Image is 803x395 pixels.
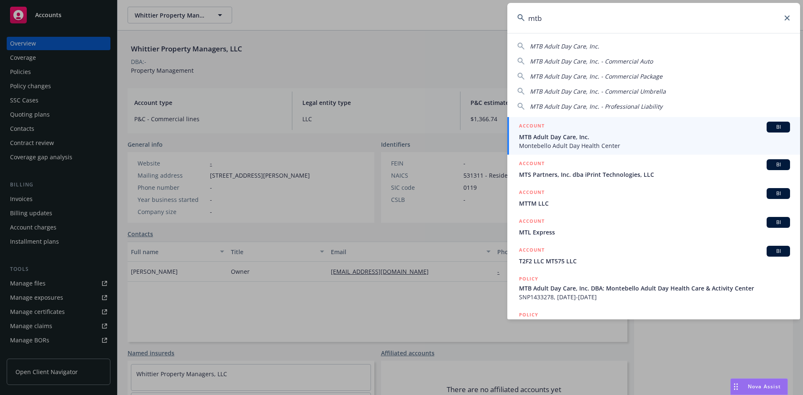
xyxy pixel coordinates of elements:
[519,133,790,141] span: MTB Adult Day Care, Inc.
[519,141,790,150] span: Montebello Adult Day Health Center
[530,72,662,80] span: MTB Adult Day Care, Inc. - Commercial Package
[519,257,790,265] span: T2F2 LLC MT575 LLC
[519,228,790,237] span: MTL Express
[530,102,662,110] span: MTB Adult Day Care, Inc. - Professional Liability
[507,155,800,183] a: ACCOUNTBIMTS Partners, Inc. dba iPrint Technologies, LLC
[770,219,787,226] span: BI
[530,42,599,50] span: MTB Adult Day Care, Inc.
[770,161,787,168] span: BI
[519,246,545,256] h5: ACCOUNT
[519,159,545,169] h5: ACCOUNT
[730,378,788,395] button: Nova Assist
[519,217,545,227] h5: ACCOUNT
[519,311,538,319] h5: POLICY
[507,306,800,342] a: POLICY
[519,293,790,301] span: SNP1433278, [DATE]-[DATE]
[770,247,787,255] span: BI
[507,183,800,212] a: ACCOUNTBIMTTM LLC
[507,117,800,155] a: ACCOUNTBIMTB Adult Day Care, Inc.Montebello Adult Day Health Center
[519,199,790,208] span: MTTM LLC
[530,87,666,95] span: MTB Adult Day Care, Inc. - Commercial Umbrella
[530,57,653,65] span: MTB Adult Day Care, Inc. - Commercial Auto
[519,275,538,283] h5: POLICY
[770,123,787,131] span: BI
[507,241,800,270] a: ACCOUNTBIT2F2 LLC MT575 LLC
[507,3,800,33] input: Search...
[519,188,545,198] h5: ACCOUNT
[519,170,790,179] span: MTS Partners, Inc. dba iPrint Technologies, LLC
[731,379,741,395] div: Drag to move
[507,212,800,241] a: ACCOUNTBIMTL Express
[770,190,787,197] span: BI
[519,284,790,293] span: MTB Adult Day Care, Inc. DBA: Montebello Adult Day Health Care & Activity Center
[748,383,781,390] span: Nova Assist
[507,270,800,306] a: POLICYMTB Adult Day Care, Inc. DBA: Montebello Adult Day Health Care & Activity CenterSNP1433278,...
[519,122,545,132] h5: ACCOUNT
